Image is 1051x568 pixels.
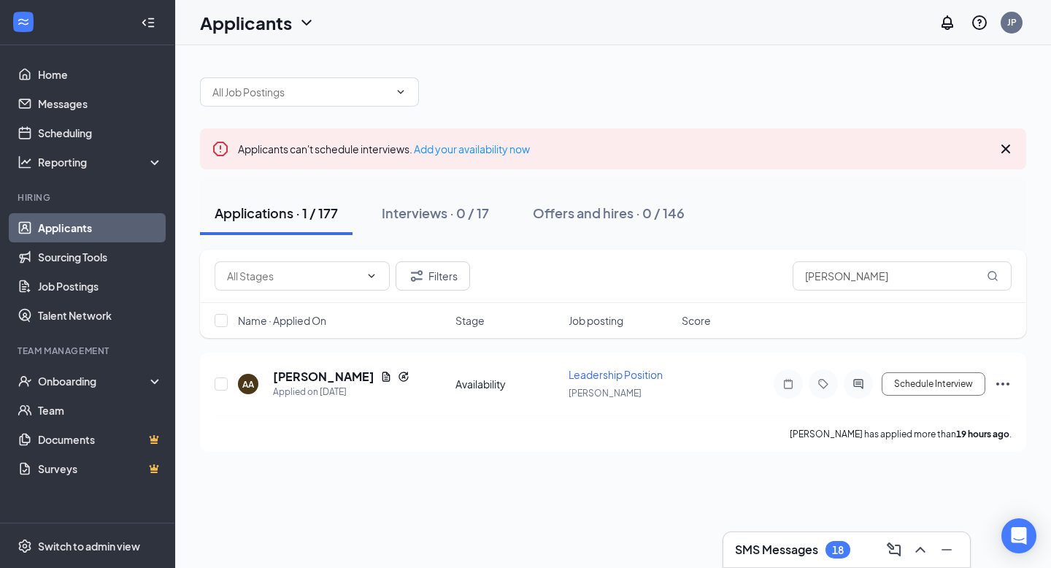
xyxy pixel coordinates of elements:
[882,538,906,561] button: ComposeMessage
[18,155,32,169] svg: Analysis
[882,372,985,396] button: Schedule Interview
[909,538,932,561] button: ChevronUp
[382,204,489,222] div: Interviews · 0 / 17
[533,204,685,222] div: Offers and hires · 0 / 146
[212,140,229,158] svg: Error
[298,14,315,31] svg: ChevronDown
[242,378,254,391] div: AA
[994,375,1012,393] svg: Ellipses
[987,270,998,282] svg: MagnifyingGlass
[273,369,374,385] h5: [PERSON_NAME]
[956,429,1009,440] b: 19 hours ago
[938,541,955,559] svg: Minimize
[395,86,407,98] svg: ChevronDown
[18,191,160,204] div: Hiring
[455,313,485,328] span: Stage
[215,204,338,222] div: Applications · 1 / 177
[408,267,426,285] svg: Filter
[38,539,140,553] div: Switch to admin view
[1007,16,1017,28] div: JP
[38,454,163,483] a: SurveysCrown
[18,374,32,388] svg: UserCheck
[38,272,163,301] a: Job Postings
[200,10,292,35] h1: Applicants
[793,261,1012,291] input: Search in applications
[997,140,1015,158] svg: Cross
[569,368,663,381] span: Leadership Position
[779,378,797,390] svg: Note
[238,142,530,156] span: Applicants can't schedule interviews.
[939,14,956,31] svg: Notifications
[38,242,163,272] a: Sourcing Tools
[227,268,360,284] input: All Stages
[38,60,163,89] a: Home
[18,539,32,553] svg: Settings
[398,371,409,383] svg: Reapply
[935,538,958,561] button: Minimize
[38,301,163,330] a: Talent Network
[212,84,389,100] input: All Job Postings
[815,378,832,390] svg: Tag
[414,142,530,156] a: Add your availability now
[38,89,163,118] a: Messages
[141,15,155,30] svg: Collapse
[569,313,623,328] span: Job posting
[682,313,711,328] span: Score
[380,371,392,383] svg: Document
[38,213,163,242] a: Applicants
[38,374,150,388] div: Onboarding
[832,544,844,556] div: 18
[569,388,642,399] span: [PERSON_NAME]
[885,541,903,559] svg: ComposeMessage
[396,261,470,291] button: Filter Filters
[366,270,377,282] svg: ChevronDown
[971,14,988,31] svg: QuestionInfo
[850,378,867,390] svg: ActiveChat
[16,15,31,29] svg: WorkstreamLogo
[38,425,163,454] a: DocumentsCrown
[273,385,409,399] div: Applied on [DATE]
[912,541,929,559] svg: ChevronUp
[38,155,163,169] div: Reporting
[790,428,1012,440] p: [PERSON_NAME] has applied more than .
[38,396,163,425] a: Team
[455,377,560,391] div: Availability
[238,313,326,328] span: Name · Applied On
[18,345,160,357] div: Team Management
[735,542,818,558] h3: SMS Messages
[1001,518,1036,553] div: Open Intercom Messenger
[38,118,163,147] a: Scheduling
